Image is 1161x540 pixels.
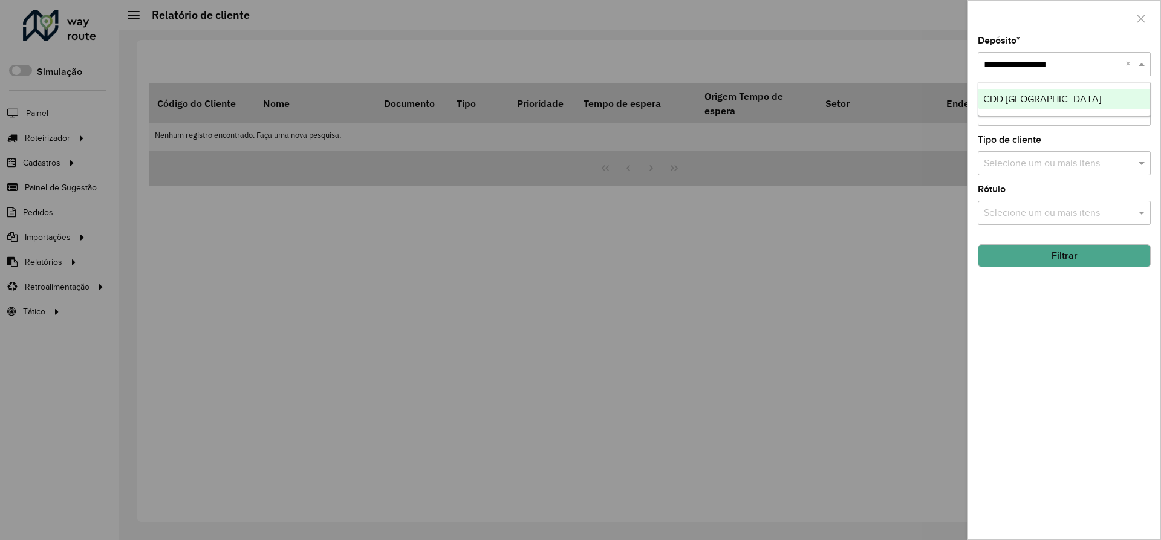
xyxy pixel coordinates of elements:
label: Tipo de cliente [978,132,1041,147]
span: Clear all [1125,57,1136,71]
label: Depósito [978,33,1020,48]
button: Filtrar [978,244,1151,267]
span: CDD [GEOGRAPHIC_DATA] [983,94,1101,104]
label: Rótulo [978,182,1006,197]
ng-dropdown-panel: Options list [978,82,1151,117]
